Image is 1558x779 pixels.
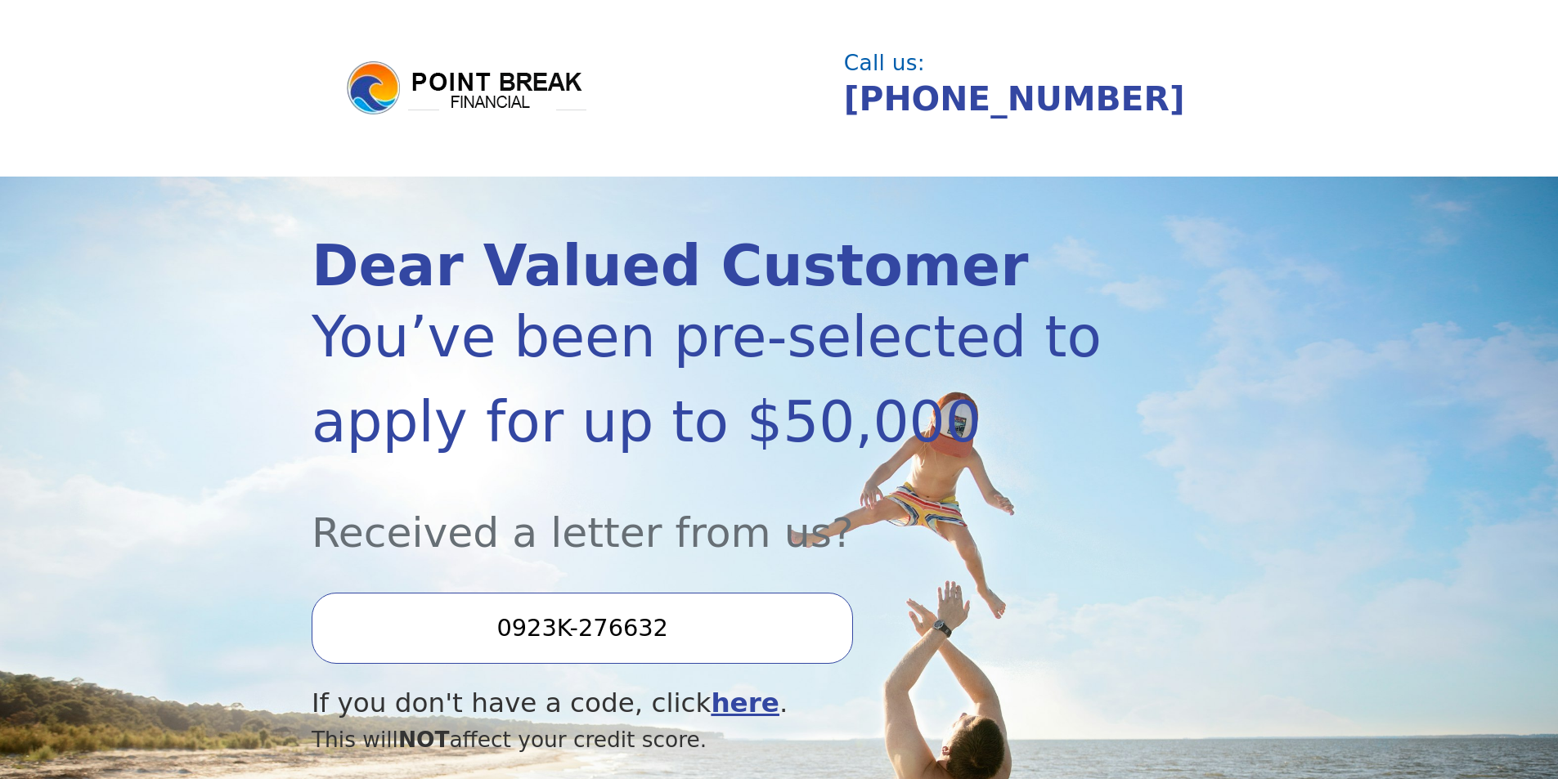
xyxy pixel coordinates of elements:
input: Enter your Offer Code: [312,593,853,663]
div: If you don't have a code, click . [312,683,1107,723]
div: Dear Valued Customer [312,238,1107,294]
div: This will affect your credit score. [312,723,1107,756]
img: logo.png [344,59,590,118]
a: [PHONE_NUMBER] [844,79,1185,119]
div: Received a letter from us? [312,464,1107,563]
div: You’ve been pre-selected to apply for up to $50,000 [312,294,1107,464]
div: Call us: [844,52,1233,74]
span: NOT [398,727,450,752]
a: here [711,687,779,719]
